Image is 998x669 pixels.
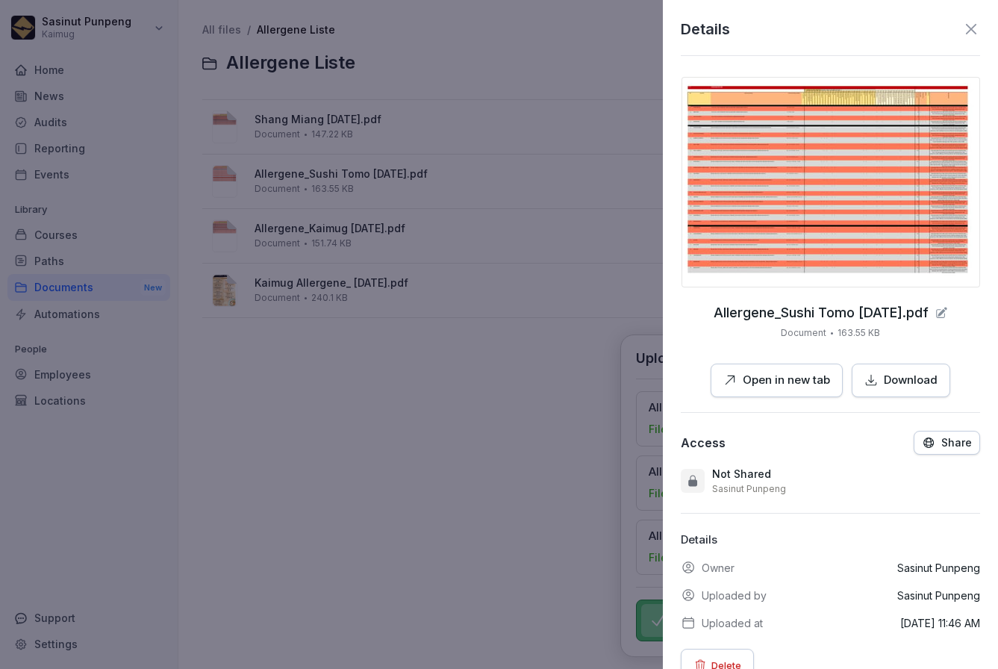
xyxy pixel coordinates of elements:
div: Access [681,435,726,450]
p: Open in new tab [743,372,830,389]
p: Document [781,326,826,340]
p: Uploaded by [702,588,767,603]
p: Details [681,18,730,40]
p: Uploaded at [702,615,763,631]
p: Share [941,437,972,449]
img: thumbnail [682,77,980,287]
p: Owner [702,560,735,576]
button: Share [914,431,980,455]
button: Download [852,364,950,397]
button: Open in new tab [711,364,843,397]
p: Download [884,372,938,389]
p: Not Shared [712,467,771,482]
p: Sasinut Punpeng [897,560,980,576]
p: Sasinut Punpeng [897,588,980,603]
p: Allergene_Sushi Tomo Sep2025.pdf [714,305,929,320]
p: Sasinut Punpeng [712,483,786,495]
p: [DATE] 11:46 AM [900,615,980,631]
p: 163.55 KB [838,326,880,340]
p: Details [681,532,980,549]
